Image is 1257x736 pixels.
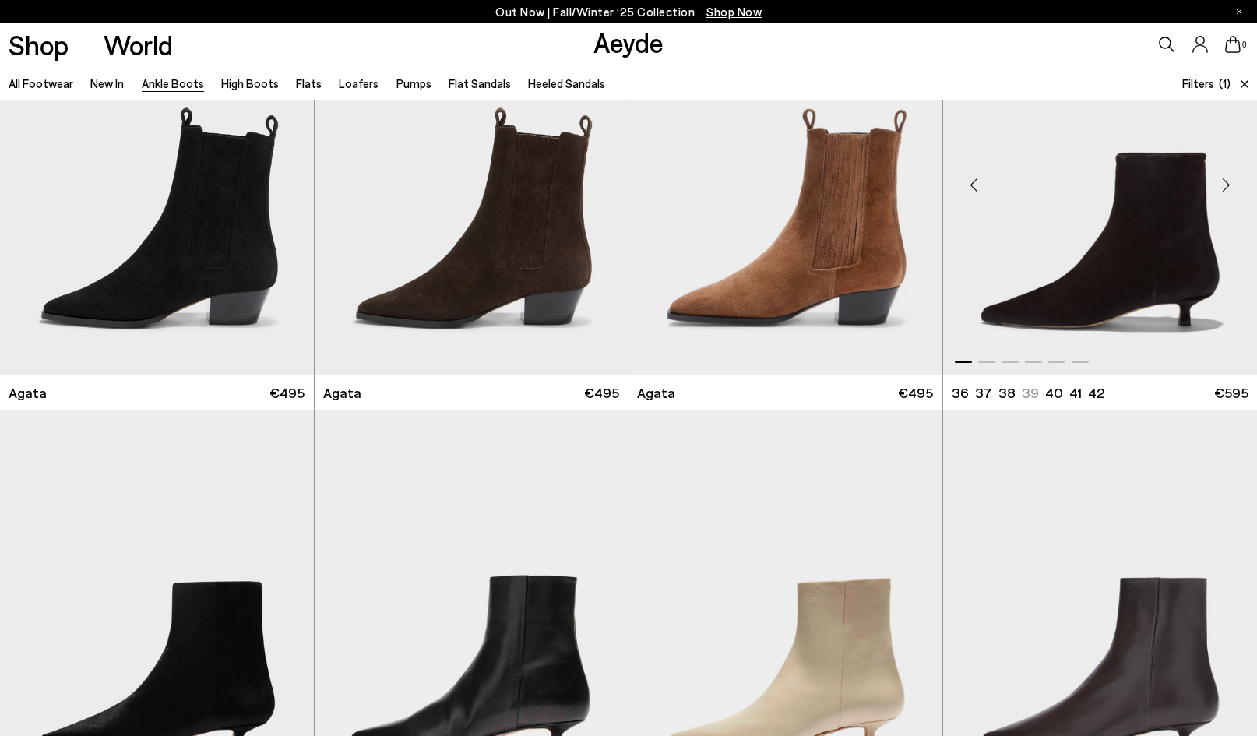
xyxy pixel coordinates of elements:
span: Filters [1182,76,1214,90]
a: Pumps [396,76,431,90]
a: Flat Sandals [449,76,511,90]
ul: variant [952,383,1100,403]
a: Heeled Sandals [528,76,605,90]
span: 0 [1241,40,1248,49]
a: World [104,31,173,58]
li: 38 [998,383,1016,403]
p: Out Now | Fall/Winter ‘25 Collection [495,2,762,22]
a: New In [90,76,124,90]
span: (1) [1219,75,1231,93]
a: High Boots [221,76,279,90]
span: Agata [9,383,47,403]
li: 40 [1045,383,1063,403]
li: 41 [1069,383,1082,403]
a: Agata €495 [315,375,628,410]
a: Shop [9,31,69,58]
span: Agata [637,383,675,403]
a: All Footwear [9,76,73,90]
span: €495 [898,383,933,403]
span: €595 [1214,383,1248,403]
a: Agata €495 [628,375,942,410]
a: 0 [1225,36,1241,53]
div: Next slide [1202,161,1249,208]
li: 36 [952,383,969,403]
span: Navigate to /collections/new-in [706,5,762,19]
a: Loafers [339,76,379,90]
span: €495 [269,383,305,403]
span: Agata [323,383,361,403]
a: Flats [296,76,322,90]
a: Ankle Boots [142,76,204,90]
a: Aeyde [593,26,664,58]
li: 37 [975,383,992,403]
div: Previous slide [951,161,998,208]
li: 42 [1088,383,1104,403]
span: €495 [584,383,619,403]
